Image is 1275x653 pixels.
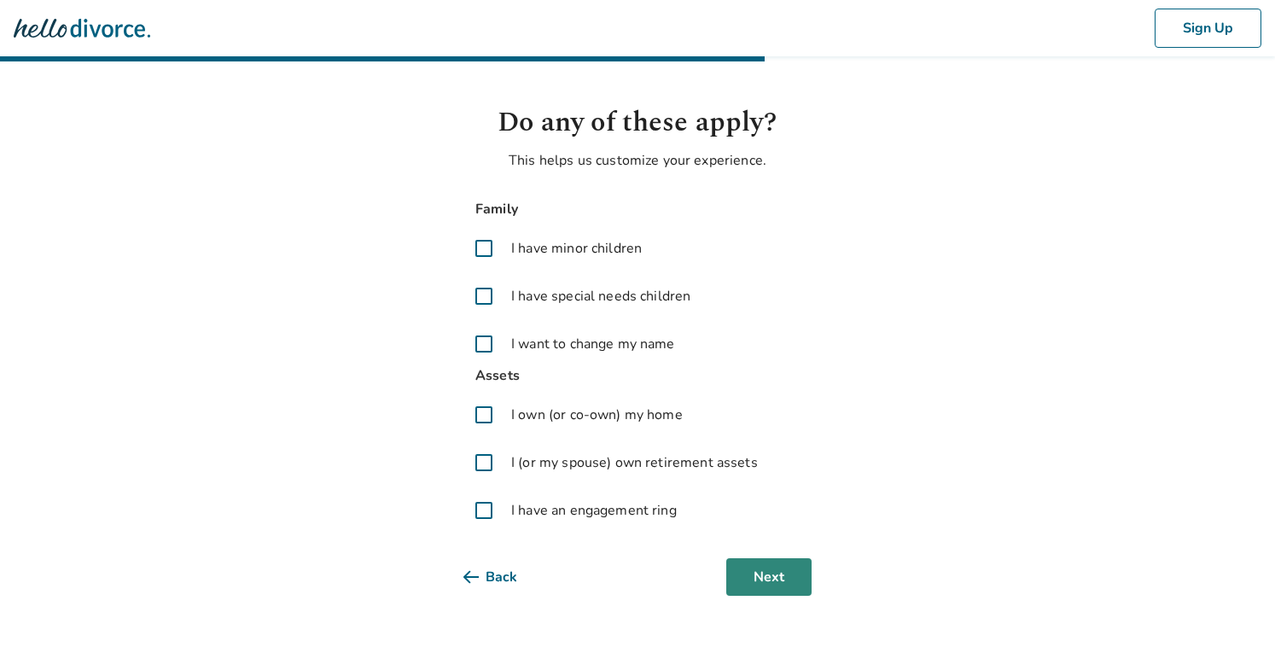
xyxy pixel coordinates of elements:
[463,102,812,143] h1: Do any of these apply?
[463,198,812,221] span: Family
[463,150,812,171] p: This helps us customize your experience.
[511,405,683,425] span: I own (or co-own) my home
[1190,571,1275,653] iframe: Chat Widget
[1155,9,1261,48] button: Sign Up
[511,334,675,354] span: I want to change my name
[726,558,812,596] button: Next
[14,11,150,45] img: Hello Divorce Logo
[463,558,544,596] button: Back
[511,238,642,259] span: I have minor children
[511,452,758,473] span: I (or my spouse) own retirement assets
[511,286,690,306] span: I have special needs children
[463,364,812,388] span: Assets
[511,500,677,521] span: I have an engagement ring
